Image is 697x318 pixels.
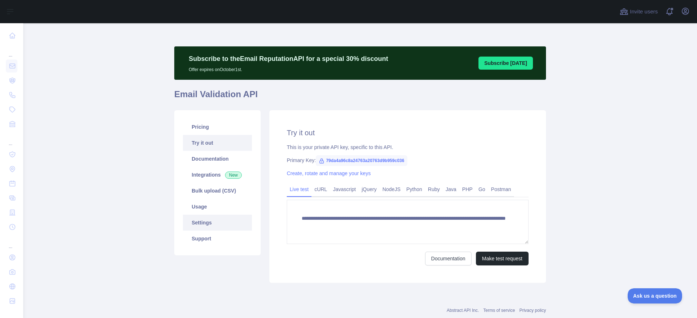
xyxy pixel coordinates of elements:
h1: Email Validation API [174,88,546,106]
div: Primary Key: [287,157,529,164]
a: NodeJS [379,183,403,195]
h2: Try it out [287,128,529,138]
a: Usage [183,199,252,215]
a: Support [183,231,252,247]
a: Javascript [330,183,359,195]
a: Documentation [183,151,252,167]
a: Live test [287,183,311,195]
a: Java [443,183,460,195]
a: Create, rotate and manage your keys [287,170,371,176]
a: Pricing [183,119,252,135]
a: Settings [183,215,252,231]
a: Abstract API Inc. [447,308,479,313]
a: Postman [488,183,514,195]
iframe: Toggle Customer Support [628,288,682,303]
a: Go [476,183,488,195]
button: Make test request [476,252,529,265]
button: Invite users [618,6,659,17]
a: Python [403,183,425,195]
div: ... [6,44,17,58]
div: ... [6,132,17,146]
a: PHP [459,183,476,195]
a: Bulk upload (CSV) [183,183,252,199]
span: New [225,172,242,179]
a: Privacy policy [519,308,546,313]
a: Ruby [425,183,443,195]
a: Documentation [425,252,472,265]
a: Integrations New [183,167,252,183]
button: Subscribe [DATE] [478,57,533,70]
p: Offer expires on October 1st. [189,64,388,73]
p: Subscribe to the Email Reputation API for a special 30 % discount [189,54,388,64]
a: jQuery [359,183,379,195]
span: Invite users [630,8,658,16]
a: cURL [311,183,330,195]
a: Try it out [183,135,252,151]
span: 79da4a96c8a24763a20763d9b959c036 [316,155,407,166]
div: ... [6,235,17,249]
a: Terms of service [483,308,515,313]
div: This is your private API key, specific to this API. [287,144,529,151]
